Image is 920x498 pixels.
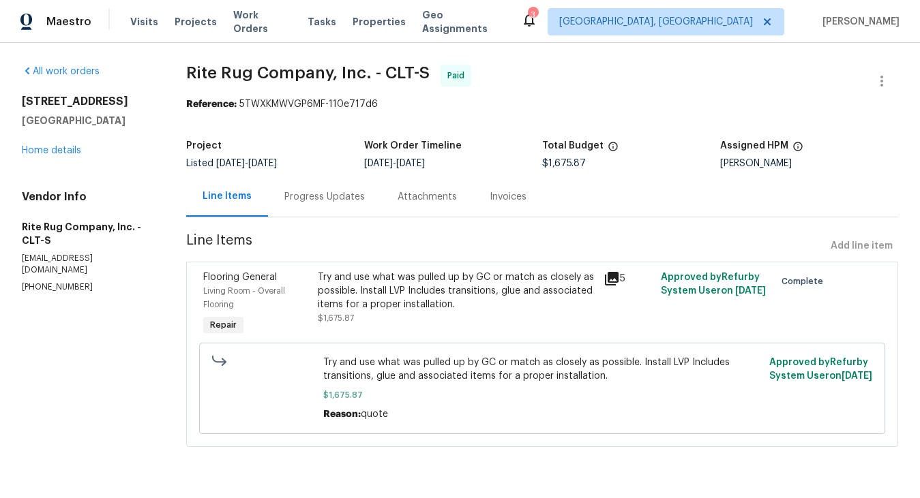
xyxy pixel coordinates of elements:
span: [DATE] [396,159,425,168]
b: Reference: [186,99,237,109]
span: Living Room - Overall Flooring [203,287,285,309]
h5: Total Budget [542,141,604,151]
span: $1,675.87 [318,314,354,322]
h5: Project [186,141,222,151]
span: Maestro [46,15,91,29]
span: - [364,159,425,168]
span: Paid [447,69,470,82]
a: All work orders [22,67,100,76]
h4: Vendor Info [22,190,153,204]
span: [DATE] [842,371,872,381]
div: 5TWXKMWVGP6MF-110e717d6 [186,97,898,111]
span: Approved by Refurby System User on [769,358,872,381]
span: [DATE] [735,286,766,296]
span: [DATE] [248,159,277,168]
div: 3 [528,8,537,22]
span: - [216,159,277,168]
div: Attachments [398,190,457,204]
span: Complete [782,275,829,288]
h5: Assigned HPM [720,141,788,151]
h2: [STREET_ADDRESS] [22,95,153,108]
p: [EMAIL_ADDRESS][DOMAIN_NAME] [22,253,153,276]
span: Reason: [323,409,361,419]
div: [PERSON_NAME] [720,159,898,168]
span: Listed [186,159,277,168]
div: Try and use what was pulled up by GC or match as closely as possible. Install LVP Includes transi... [318,270,595,311]
h5: [GEOGRAPHIC_DATA] [22,114,153,127]
span: The total cost of line items that have been proposed by Opendoor. This sum includes line items th... [608,141,619,159]
div: Line Items [203,189,252,203]
span: Work Orders [233,8,291,35]
span: Properties [353,15,406,29]
span: [DATE] [216,159,245,168]
a: Home details [22,146,81,155]
span: Geo Assignments [422,8,505,35]
span: $1,675.87 [323,388,760,402]
h5: Rite Rug Company, Inc. - CLT-S [22,220,153,247]
span: Line Items [186,234,825,259]
p: [PHONE_NUMBER] [22,281,153,293]
span: The hpm assigned to this work order. [792,141,803,159]
div: Invoices [490,190,526,204]
span: Tasks [308,17,336,27]
span: Flooring General [203,273,277,282]
span: Rite Rug Company, Inc. - CLT-S [186,65,430,81]
span: $1,675.87 [542,159,586,168]
div: 5 [604,270,653,287]
span: [GEOGRAPHIC_DATA], [GEOGRAPHIC_DATA] [559,15,753,29]
div: Progress Updates [284,190,365,204]
span: [PERSON_NAME] [817,15,900,29]
span: quote [361,409,388,419]
span: Projects [175,15,217,29]
h5: Work Order Timeline [364,141,462,151]
span: Approved by Refurby System User on [661,273,766,296]
span: Try and use what was pulled up by GC or match as closely as possible. Install LVP Includes transi... [323,356,760,383]
span: [DATE] [364,159,393,168]
span: Visits [130,15,158,29]
span: Repair [205,318,242,332]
